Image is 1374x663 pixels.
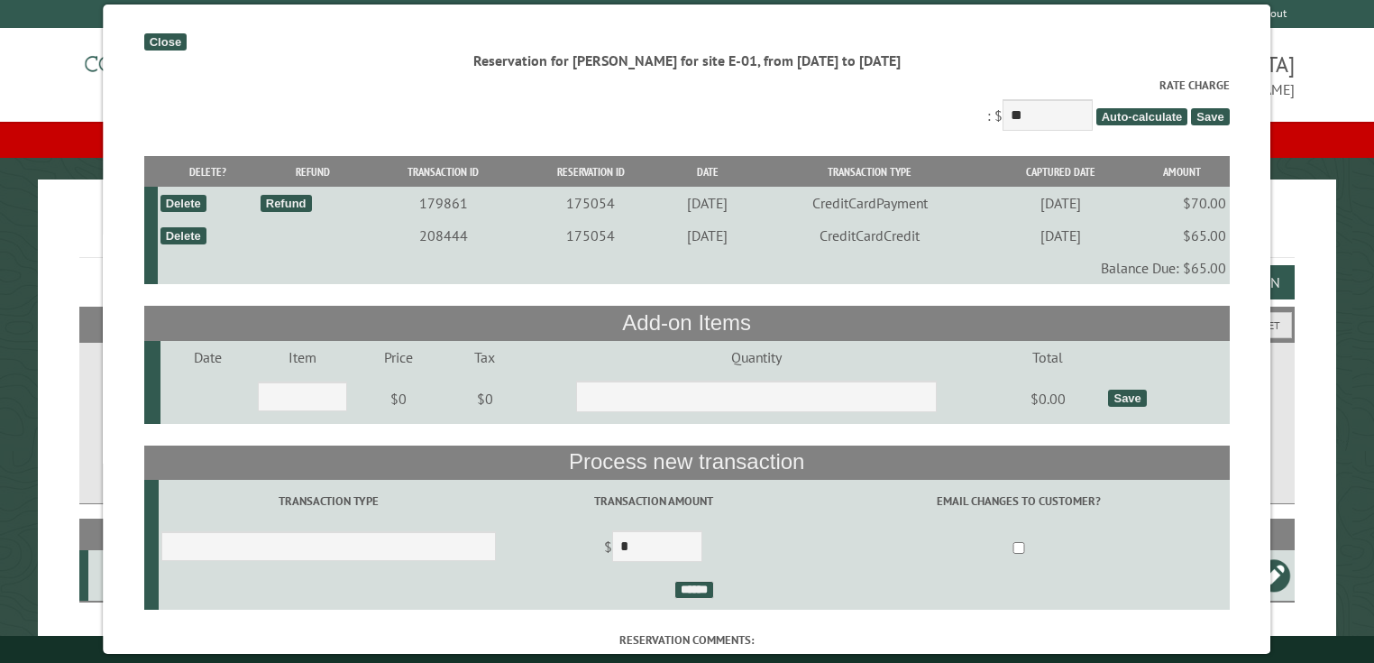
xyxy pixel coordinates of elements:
[448,341,523,373] td: Tax
[258,156,368,188] th: Refund
[1135,156,1230,188] th: Amount
[522,341,990,373] td: Quantity
[448,373,523,424] td: $0
[79,35,305,106] img: Campground Commander
[161,493,496,510] label: Transaction Type
[585,643,789,655] small: © Campground Commander LLC. All rights reserved.
[753,219,987,252] td: CreditCardCredit
[987,187,1135,219] td: [DATE]
[158,252,1230,284] td: Balance Due: $65.00
[368,187,519,219] td: 179861
[144,51,1230,70] div: Reservation for [PERSON_NAME] for site E-01, from [DATE] to [DATE]
[753,187,987,219] td: CreditCardPayment
[160,341,255,373] td: Date
[519,187,664,219] td: 175054
[160,227,206,244] div: Delete
[664,187,753,219] td: [DATE]
[144,77,1230,94] label: Rate Charge
[144,446,1230,480] th: Process new transaction
[351,373,448,424] td: $0
[261,195,312,212] div: Refund
[664,219,753,252] td: [DATE]
[519,156,664,188] th: Reservation ID
[368,219,519,252] td: 208444
[1135,187,1230,219] td: $70.00
[368,156,519,188] th: Transaction ID
[144,306,1230,340] th: Add-on Items
[987,156,1135,188] th: Captured Date
[1192,108,1230,125] span: Save
[158,156,258,188] th: Delete?
[987,219,1135,252] td: [DATE]
[499,523,809,574] td: $
[991,341,1106,373] td: Total
[1109,390,1147,407] div: Save
[255,341,350,373] td: Item
[79,307,1296,341] h2: Filters
[519,219,664,252] td: 175054
[664,156,753,188] th: Date
[88,519,194,550] th: Site
[811,493,1227,510] label: Email changes to customer?
[753,156,987,188] th: Transaction Type
[351,341,448,373] td: Price
[502,493,806,510] label: Transaction Amount
[1135,219,1230,252] td: $65.00
[144,631,1230,649] label: Reservation comments:
[79,208,1296,258] h1: Reservations
[144,33,187,51] div: Close
[1096,108,1188,125] span: Auto-calculate
[991,373,1106,424] td: $0.00
[96,566,190,585] div: E-01
[144,77,1230,135] div: : $
[160,195,206,212] div: Delete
